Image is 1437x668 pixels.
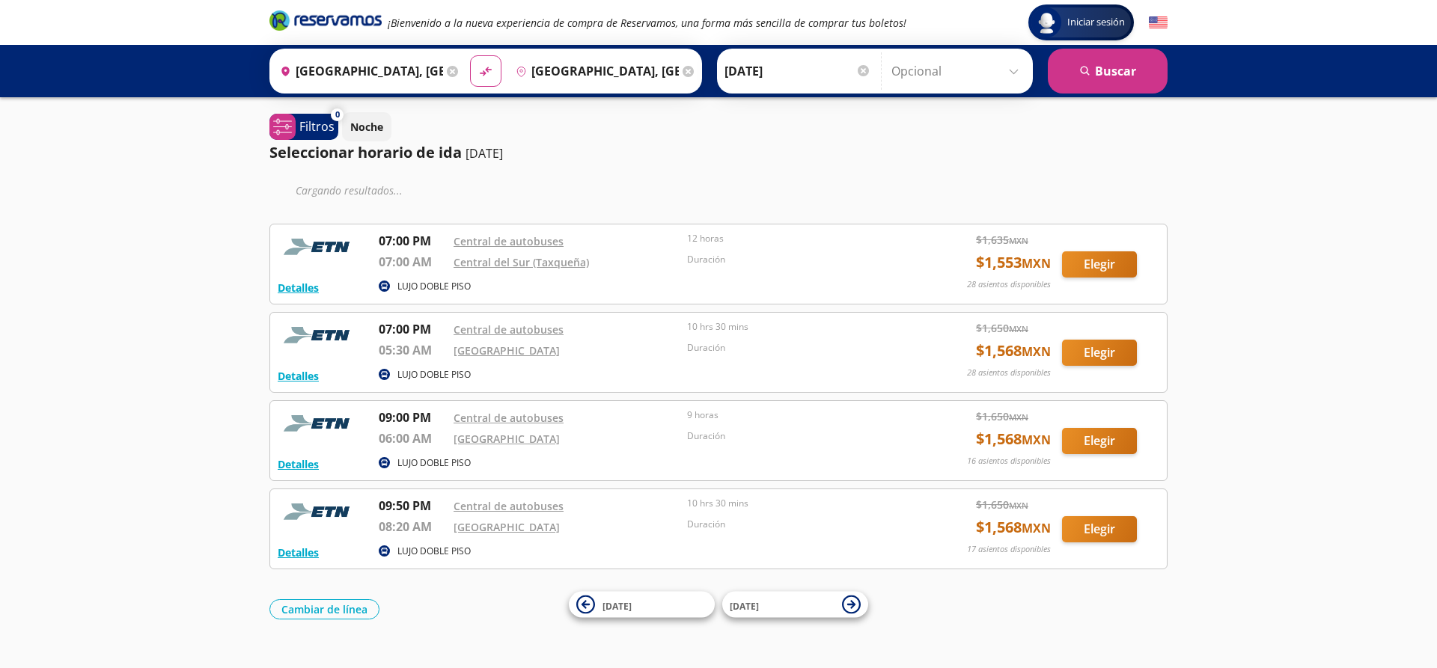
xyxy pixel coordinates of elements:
img: RESERVAMOS [278,232,360,262]
p: LUJO DOBLE PISO [397,280,471,293]
button: Detalles [278,545,319,560]
a: Central de autobuses [454,411,564,425]
input: Buscar Origen [274,52,443,90]
p: 07:00 PM [379,320,446,338]
button: Detalles [278,456,319,472]
span: $ 1,650 [976,497,1028,512]
p: Duración [687,518,913,531]
small: MXN [1022,255,1051,272]
p: LUJO DOBLE PISO [397,368,471,382]
span: $ 1,553 [976,251,1051,274]
small: MXN [1009,235,1028,246]
p: 06:00 AM [379,429,446,447]
p: 07:00 PM [379,232,446,250]
p: Duración [687,429,913,443]
span: $ 1,650 [976,320,1028,336]
em: Cargando resultados ... [296,183,403,197]
img: RESERVAMOS [278,497,360,527]
p: LUJO DOBLE PISO [397,545,471,558]
p: Noche [350,119,383,135]
i: Brand Logo [269,9,382,31]
input: Buscar Destino [510,52,679,90]
button: Detalles [278,280,319,295]
a: Central de autobuses [454,322,564,337]
a: Brand Logo [269,9,382,36]
button: Elegir [1062,251,1137,278]
p: 05:30 AM [379,341,446,359]
button: Elegir [1062,516,1137,542]
p: Duración [687,253,913,266]
img: RESERVAMOS [278,320,360,350]
a: [GEOGRAPHIC_DATA] [454,343,560,358]
button: [DATE] [569,592,715,618]
small: MXN [1009,323,1028,334]
p: Filtros [299,117,335,135]
span: $ 1,568 [976,340,1051,362]
small: MXN [1009,411,1028,423]
button: Detalles [278,368,319,384]
button: Elegir [1062,428,1137,454]
p: 08:20 AM [379,518,446,536]
button: 0Filtros [269,114,338,140]
button: Buscar [1048,49,1168,94]
p: 09:50 PM [379,497,446,515]
small: MXN [1022,432,1051,448]
button: English [1149,13,1168,32]
p: 12 horas [687,232,913,245]
span: $ 1,568 [976,516,1051,539]
p: 28 asientos disponibles [967,367,1051,379]
small: MXN [1022,520,1051,536]
img: RESERVAMOS [278,408,360,438]
span: $ 1,635 [976,232,1028,248]
p: 9 horas [687,408,913,422]
p: 09:00 PM [379,408,446,426]
p: 10 hrs 30 mins [687,497,913,510]
a: Central de autobuses [454,499,564,513]
span: [DATE] [602,599,632,612]
a: Central de autobuses [454,234,564,248]
span: [DATE] [730,599,759,612]
button: Cambiar de línea [269,599,379,619]
p: 28 asientos disponibles [967,278,1051,291]
input: Opcional [891,52,1025,90]
p: LUJO DOBLE PISO [397,456,471,470]
a: [GEOGRAPHIC_DATA] [454,432,560,446]
span: $ 1,568 [976,428,1051,450]
button: [DATE] [722,592,868,618]
p: 10 hrs 30 mins [687,320,913,334]
button: Elegir [1062,340,1137,366]
em: ¡Bienvenido a la nueva experiencia de compra de Reservamos, una forma más sencilla de comprar tus... [388,16,906,30]
p: [DATE] [466,144,503,162]
span: 0 [335,108,340,121]
p: 16 asientos disponibles [967,455,1051,468]
small: MXN [1009,500,1028,511]
p: 07:00 AM [379,253,446,271]
p: Seleccionar horario de ida [269,141,462,164]
p: Duración [687,341,913,355]
input: Elegir Fecha [724,52,871,90]
a: Central del Sur (Taxqueña) [454,255,589,269]
a: [GEOGRAPHIC_DATA] [454,520,560,534]
span: $ 1,650 [976,408,1028,424]
span: Iniciar sesión [1061,15,1131,30]
small: MXN [1022,343,1051,360]
button: Noche [342,112,391,141]
p: 17 asientos disponibles [967,543,1051,556]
